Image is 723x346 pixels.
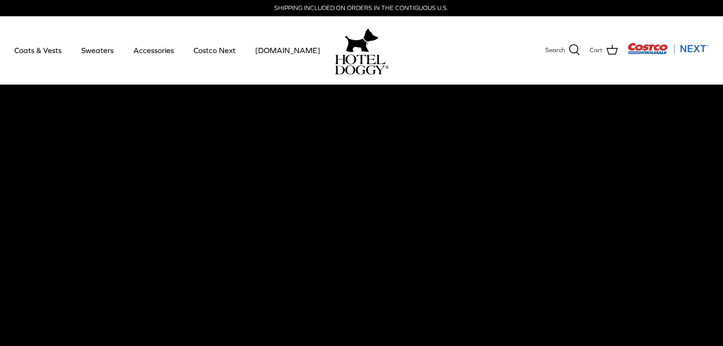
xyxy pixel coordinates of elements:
[627,43,709,55] img: Costco Next
[125,34,183,67] a: Accessories
[247,34,329,67] a: [DOMAIN_NAME]
[335,55,388,75] img: hoteldoggycom
[627,49,709,56] a: Visit Costco Next
[545,45,565,56] span: Search
[545,44,580,56] a: Search
[73,34,122,67] a: Sweaters
[345,26,378,55] img: hoteldoggy.com
[6,34,70,67] a: Coats & Vests
[335,26,388,75] a: hoteldoggy.com hoteldoggycom
[185,34,244,67] a: Costco Next
[590,44,618,56] a: Cart
[590,45,603,56] span: Cart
